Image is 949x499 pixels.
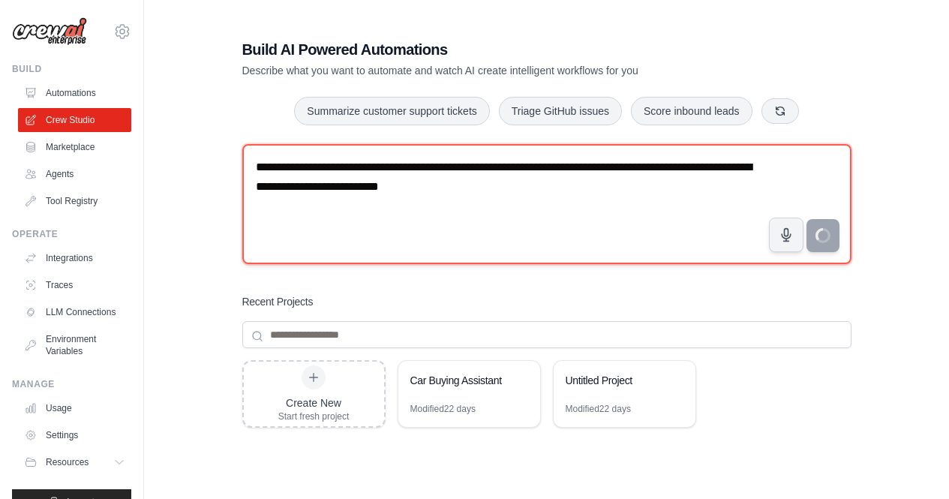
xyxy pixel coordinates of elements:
a: Traces [18,273,131,297]
a: Marketplace [18,135,131,159]
button: Score inbound leads [631,97,752,125]
a: LLM Connections [18,300,131,324]
div: Start fresh project [278,410,350,422]
img: Logo [12,17,87,46]
a: Usage [18,396,131,420]
div: Modified 22 days [410,403,476,415]
a: Settings [18,423,131,447]
iframe: Chat Widget [874,427,949,499]
h3: Recent Projects [242,294,314,309]
a: Environment Variables [18,327,131,363]
button: Resources [18,450,131,474]
span: Resources [46,456,89,468]
button: Click to speak your automation idea [769,218,803,252]
div: Modified 22 days [566,403,631,415]
a: Agents [18,162,131,186]
div: Build [12,63,131,75]
button: Triage GitHub issues [499,97,622,125]
button: Get new suggestions [761,98,799,124]
a: Tool Registry [18,189,131,213]
a: Automations [18,81,131,105]
div: Create New [278,395,350,410]
div: Operate [12,228,131,240]
a: Crew Studio [18,108,131,132]
a: Integrations [18,246,131,270]
button: Summarize customer support tickets [294,97,489,125]
div: Untitled Project [566,373,668,388]
h1: Build AI Powered Automations [242,39,746,60]
div: Car Buying Assistant [410,373,513,388]
p: Describe what you want to automate and watch AI create intelligent workflows for you [242,63,746,78]
div: Manage [12,378,131,390]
